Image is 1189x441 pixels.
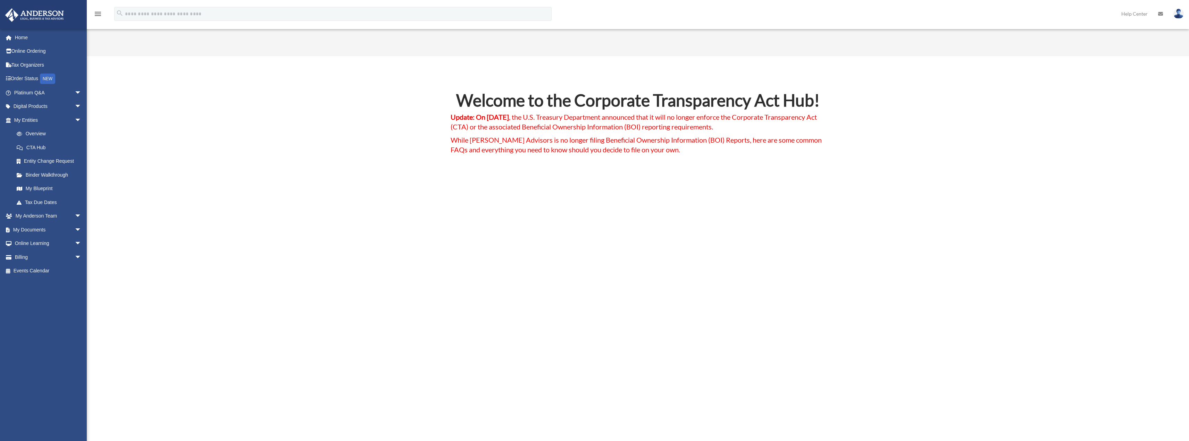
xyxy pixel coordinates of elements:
a: Order StatusNEW [5,72,92,86]
h2: Welcome to the Corporate Transparency Act Hub! [451,92,826,112]
a: My Entitiesarrow_drop_down [5,113,92,127]
span: arrow_drop_down [75,100,89,114]
span: arrow_drop_down [75,223,89,237]
i: menu [94,10,102,18]
img: User Pic [1173,9,1184,19]
a: Tax Organizers [5,58,92,72]
span: arrow_drop_down [75,113,89,127]
a: Platinum Q&Aarrow_drop_down [5,86,92,100]
a: Digital Productsarrow_drop_down [5,100,92,113]
a: Online Learningarrow_drop_down [5,237,92,251]
a: Entity Change Request [10,154,92,168]
a: Events Calendar [5,264,92,278]
a: Binder Walkthrough [10,168,92,182]
a: My Anderson Teamarrow_drop_down [5,209,92,223]
a: Overview [10,127,92,141]
span: arrow_drop_down [75,237,89,251]
span: , the U.S. Treasury Department announced that it will no longer enforce the Corporate Transparenc... [451,113,817,131]
strong: Update: On [DATE] [451,113,509,121]
iframe: Corporate Transparency Act Shocker: Treasury Announces Major Updates! [488,168,788,337]
span: arrow_drop_down [75,209,89,223]
a: My Blueprint [10,182,92,196]
span: While [PERSON_NAME] Advisors is no longer filing Beneficial Ownership Information (BOI) Reports, ... [451,136,822,154]
span: arrow_drop_down [75,250,89,264]
a: Billingarrow_drop_down [5,250,92,264]
a: CTA Hub [10,141,89,154]
a: Home [5,31,92,44]
a: menu [94,12,102,18]
i: search [116,9,124,17]
div: NEW [40,74,55,84]
a: Tax Due Dates [10,195,92,209]
a: My Documentsarrow_drop_down [5,223,92,237]
a: Online Ordering [5,44,92,58]
span: arrow_drop_down [75,86,89,100]
img: Anderson Advisors Platinum Portal [3,8,66,22]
